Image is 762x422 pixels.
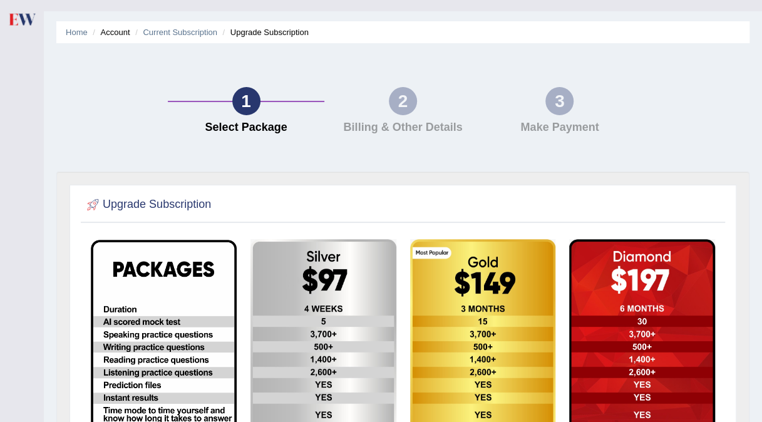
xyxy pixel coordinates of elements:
li: Upgrade Subscription [220,26,309,38]
h2: Upgrade Subscription [84,195,211,214]
div: 3 [545,87,574,115]
div: 2 [389,87,417,115]
h4: Make Payment [488,121,632,134]
a: Current Subscription [143,28,217,37]
h4: Billing & Other Details [331,121,475,134]
li: Account [90,26,130,38]
div: 1 [232,87,260,115]
a: Home [66,28,88,37]
h4: Select Package [174,121,318,134]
